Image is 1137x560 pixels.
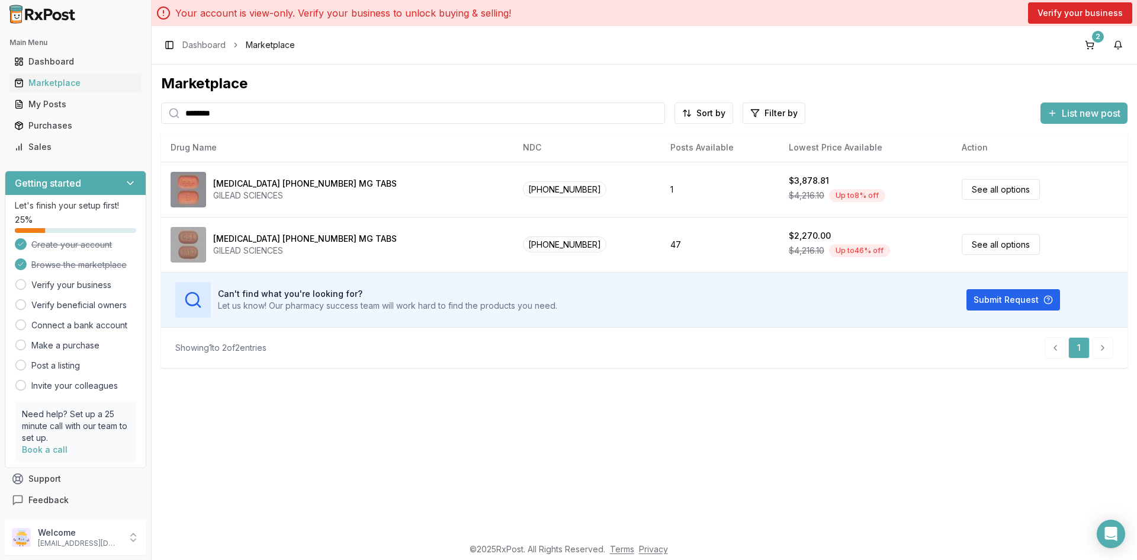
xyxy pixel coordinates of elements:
h2: Main Menu [9,38,142,47]
span: Sort by [696,107,725,119]
div: Open Intercom Messenger [1097,520,1125,548]
img: Biktarvy 30-120-15 MG TABS [171,172,206,207]
div: [MEDICAL_DATA] [PHONE_NUMBER] MG TABS [213,233,397,245]
div: $3,878.81 [789,175,829,187]
button: Purchases [5,116,146,135]
a: Verify beneficial owners [31,299,127,311]
span: Filter by [765,107,798,119]
span: [PHONE_NUMBER] [523,236,606,252]
a: My Posts [9,94,142,115]
a: Invite your colleagues [31,380,118,392]
a: Dashboard [9,51,142,72]
span: Marketplace [246,39,295,51]
a: Make a purchase [31,340,99,351]
span: Create your account [31,239,112,251]
a: See all options [962,179,1040,200]
td: 1 [661,162,779,217]
a: Book a call [22,444,68,455]
button: Sort by [675,103,733,124]
a: Sales [9,136,142,158]
span: Browse the marketplace [31,259,127,271]
a: Privacy [639,544,668,554]
div: Up to 46 % off [829,244,890,257]
p: Let us know! Our pharmacy success team will work hard to find the products you need. [218,300,557,312]
button: Feedback [5,489,146,511]
a: Dashboard [182,39,226,51]
th: Posts Available [661,133,779,162]
div: My Posts [14,98,137,110]
a: Terms [610,544,634,554]
button: Submit Request [966,289,1060,311]
div: [MEDICAL_DATA] [PHONE_NUMBER] MG TABS [213,178,397,190]
nav: pagination [1045,337,1113,359]
div: Purchases [14,120,137,132]
button: Support [5,468,146,489]
p: [EMAIL_ADDRESS][DOMAIN_NAME] [38,539,120,548]
h3: Can't find what you're looking for? [218,288,557,300]
button: List new post [1040,103,1128,124]
button: My Posts [5,95,146,114]
div: Showing 1 to 2 of 2 entries [175,342,266,354]
div: Dashboard [14,56,137,68]
button: Sales [5,137,146,156]
div: GILEAD SCIENCES [213,190,397,201]
a: See all options [962,234,1040,255]
th: Lowest Price Available [779,133,952,162]
div: $2,270.00 [789,230,831,242]
button: Verify your business [1028,2,1132,24]
div: Marketplace [14,77,137,89]
a: List new post [1040,108,1128,120]
div: Up to 8 % off [829,189,885,202]
h3: Getting started [15,176,81,190]
div: GILEAD SCIENCES [213,245,397,257]
p: Your account is view-only. Verify your business to unlock buying & selling! [175,6,511,20]
button: Marketplace [5,73,146,92]
th: Drug Name [161,133,513,162]
span: List new post [1062,106,1120,120]
th: Action [952,133,1128,162]
div: Marketplace [161,74,1128,93]
a: Connect a bank account [31,319,127,331]
td: 47 [661,217,779,272]
a: Purchases [9,115,142,136]
img: Biktarvy 50-200-25 MG TABS [171,227,206,263]
a: 1 [1068,337,1090,359]
button: Dashboard [5,52,146,71]
p: Let's finish your setup first! [15,200,136,212]
span: $4,216.10 [789,190,824,201]
span: Feedback [28,494,69,506]
p: Need help? Set up a 25 minute call with our team to set up. [22,408,129,444]
button: 2 [1080,36,1099,55]
div: 2 [1092,31,1104,43]
th: NDC [513,133,661,162]
a: Marketplace [9,72,142,94]
a: Post a listing [31,360,80,372]
a: Verify your business [31,279,111,291]
img: RxPost Logo [5,5,81,24]
button: Filter by [743,103,805,124]
span: 25 % [15,214,33,226]
span: $4,216.10 [789,245,824,257]
span: [PHONE_NUMBER] [523,181,606,197]
div: Sales [14,141,137,153]
p: Welcome [38,527,120,539]
img: User avatar [12,528,31,547]
nav: breadcrumb [182,39,295,51]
